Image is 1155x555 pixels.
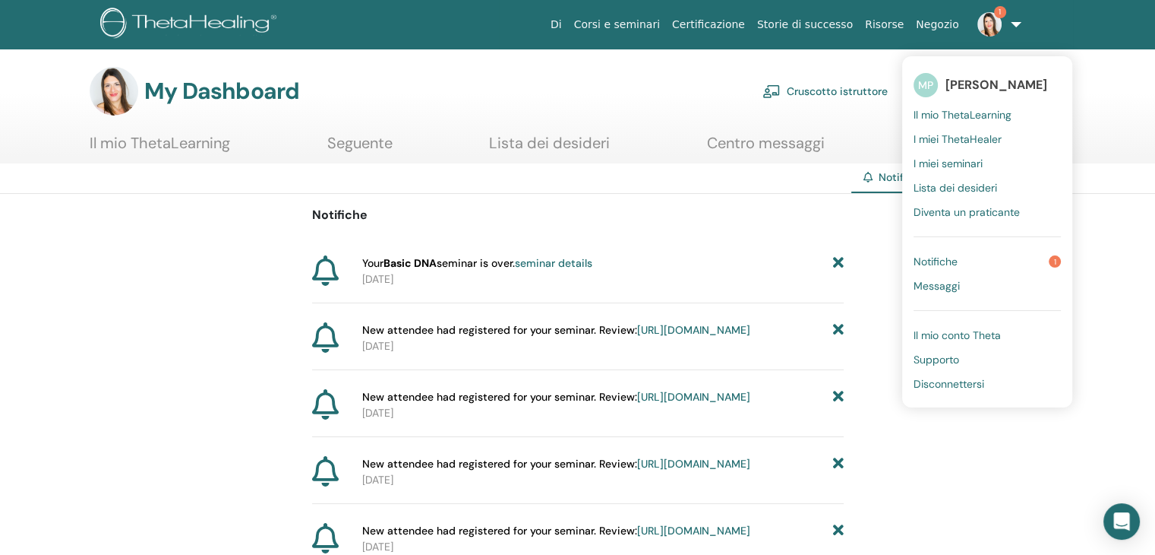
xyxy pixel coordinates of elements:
a: Il mio conto Theta [914,323,1061,347]
a: [URL][DOMAIN_NAME] [637,457,750,471]
div: Open Intercom Messenger [1103,503,1140,540]
a: MP[PERSON_NAME] [914,68,1061,103]
span: New attendee had registered for your seminar. Review: [362,523,750,539]
a: Diventa un praticante [914,200,1061,224]
ul: 1 [902,56,1072,408]
span: New attendee had registered for your seminar. Review: [362,322,750,338]
a: [URL][DOMAIN_NAME] [637,524,750,538]
img: default.jpg [90,67,138,116]
span: New attendee had registered for your seminar. Review: [362,456,750,472]
a: [URL][DOMAIN_NAME] [637,323,750,337]
a: Lista dei desideri [489,134,610,163]
a: Supporto [914,347,1061,372]
a: Seguente [327,134,393,163]
span: New attendee had registered for your seminar. Review: [362,389,750,405]
span: 1 [1049,255,1061,268]
img: logo.png [100,8,282,42]
p: [DATE] [362,338,844,354]
a: Il mio ThetaLearning [90,134,230,163]
p: [DATE] [362,539,844,555]
a: seminar details [515,256,592,270]
span: Diventa un praticante [914,205,1020,219]
span: [PERSON_NAME] [945,77,1047,93]
a: Corsi e seminari [568,11,666,39]
span: MP [914,73,938,97]
span: Messaggi [914,279,960,293]
p: [DATE] [362,472,844,488]
a: I miei seminari [914,151,1061,176]
a: Messaggi [914,274,1061,298]
span: Lista dei desideri [914,181,997,195]
a: Storie di successo [751,11,859,39]
img: default.jpg [977,12,1002,36]
h3: My Dashboard [144,78,299,105]
span: Your seminar is over. [362,255,592,271]
a: I miei ThetaHealer [914,127,1061,151]
a: [URL][DOMAIN_NAME] [637,390,750,404]
a: Di [544,11,568,39]
span: Il mio ThetaLearning [914,108,1011,122]
span: I miei ThetaHealer [914,132,1002,146]
a: Certificazione [666,11,751,39]
a: Il mio ThetaLearning [914,103,1061,127]
a: Disconnettersi [914,372,1061,396]
a: Cruscotto istruttore [762,75,888,108]
p: [DATE] [362,405,844,421]
a: Risorse [859,11,910,39]
span: 1 [994,6,1006,18]
span: I miei seminari [914,157,983,170]
img: chalkboard-teacher.svg [762,84,781,98]
p: Notifiche [312,206,844,224]
p: [DATE] [362,271,844,287]
a: Negozio [910,11,964,39]
span: Notifiche [914,255,958,268]
a: Notifiche1 [914,249,1061,274]
strong: Basic DNA [383,256,437,270]
span: Disconnettersi [914,377,984,391]
span: Il mio conto Theta [914,328,1001,342]
a: Lista dei desideri [914,176,1061,200]
span: Notifiche [879,170,924,184]
a: Centro messaggi [707,134,825,163]
span: Supporto [914,353,959,366]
